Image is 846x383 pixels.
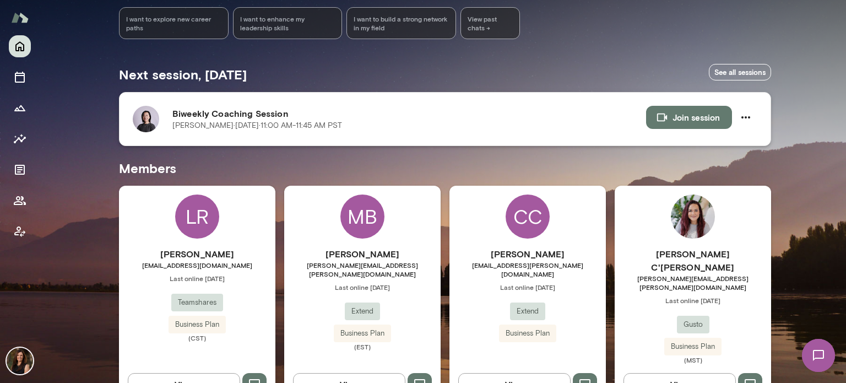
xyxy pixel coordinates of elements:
h5: Members [119,159,771,177]
button: Sessions [9,66,31,88]
div: I want to explore new career paths [119,7,229,39]
span: Business Plan [169,319,226,330]
span: I want to enhance my leadership skills [240,14,335,32]
span: Last online [DATE] [615,296,771,305]
div: CC [506,195,550,239]
button: Insights [9,128,31,150]
button: Join session [646,106,732,129]
div: I want to enhance my leadership skills [233,7,343,39]
span: Last online [DATE] [284,283,441,292]
img: Mento [11,7,29,28]
span: (EST) [284,342,441,351]
span: View past chats -> [460,7,520,39]
span: (CST) [119,333,275,342]
p: [PERSON_NAME] · [DATE] · 11:00 AM-11:45 AM PST [172,120,342,131]
span: Extend [510,306,545,317]
span: Gusto [677,319,709,330]
span: [PERSON_NAME][EMAIL_ADDRESS][PERSON_NAME][DOMAIN_NAME] [615,274,771,292]
span: Business Plan [499,328,556,339]
span: [EMAIL_ADDRESS][DOMAIN_NAME] [119,261,275,269]
span: Last online [DATE] [449,283,606,292]
div: I want to build a strong network in my field [346,7,456,39]
span: Business Plan [664,341,722,352]
button: Home [9,35,31,57]
div: LR [175,195,219,239]
a: See all sessions [709,64,771,81]
span: [PERSON_NAME][EMAIL_ADDRESS][PERSON_NAME][DOMAIN_NAME] [284,261,441,278]
button: Growth Plan [9,97,31,119]
h6: Biweekly Coaching Session [172,107,646,120]
img: Tiffany C'deBaca [671,195,715,239]
span: I want to explore new career paths [126,14,221,32]
h5: Next session, [DATE] [119,66,247,83]
span: Last online [DATE] [119,274,275,283]
span: I want to build a strong network in my field [354,14,449,32]
span: (MST) [615,355,771,364]
img: Carrie Atkin [7,348,33,374]
button: Client app [9,220,31,242]
button: Documents [9,159,31,181]
h6: [PERSON_NAME] [119,247,275,261]
span: Extend [345,306,380,317]
button: Members [9,190,31,212]
span: [EMAIL_ADDRESS][PERSON_NAME][DOMAIN_NAME] [449,261,606,278]
h6: [PERSON_NAME] C'[PERSON_NAME] [615,247,771,274]
h6: [PERSON_NAME] [449,247,606,261]
div: MB [340,195,384,239]
span: Teamshares [171,297,223,308]
h6: [PERSON_NAME] [284,247,441,261]
span: Business Plan [334,328,391,339]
